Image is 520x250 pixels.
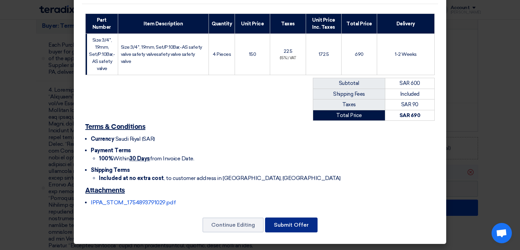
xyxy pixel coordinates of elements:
strong: Included at no extra cost [99,175,164,181]
th: Quantity [209,14,235,34]
a: IPPA_STOM_1754893791029.pdf [91,199,176,206]
td: Size:3/4'', 19mm, Set/P:10Bar,-AS safety valve [86,34,118,75]
u: Terms & Conditions [85,123,145,130]
a: Open chat [492,223,512,243]
strong: SAR 690 [399,112,420,118]
span: Saudi Riyal (SAR) [115,136,155,142]
th: Unit Price [235,14,270,34]
u: 30 Days [129,155,150,162]
span: 4 Pieces [213,51,231,57]
button: Continue Editing [202,218,264,232]
th: Delivery [377,14,434,34]
span: Size:3/4'', 19mm, Set/P:10Bar,-AS safety valve safety valvesafety valve safety valve [121,44,202,64]
th: Unit Price Inc. Taxes [306,14,341,34]
span: 22.5 [284,48,292,54]
th: Total Price [342,14,377,34]
li: , to customer address in [GEOGRAPHIC_DATA], [GEOGRAPHIC_DATA] [99,174,435,182]
div: (15%) VAT [273,55,303,61]
span: 690 [355,51,364,57]
span: Shipping Terms [91,167,130,173]
span: 1-2 Weeks [395,51,417,57]
span: Payment Terms [91,147,131,154]
td: Taxes [313,99,385,110]
th: Part Number [86,14,118,34]
th: Taxes [270,14,306,34]
td: Subtotal [313,78,385,89]
u: Attachments [85,187,125,194]
strong: 100% [99,155,113,162]
span: 172.5 [319,51,329,57]
span: 150 [249,51,256,57]
span: Included [400,91,419,97]
span: Currency [91,136,114,142]
td: SAR 600 [385,78,434,89]
button: Submit Offer [265,218,318,232]
span: Within from Invoice Date. [99,155,194,162]
td: Total Price [313,110,385,121]
span: SAR 90 [401,101,418,108]
th: Item Description [118,14,209,34]
td: Shipping Fees [313,89,385,99]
